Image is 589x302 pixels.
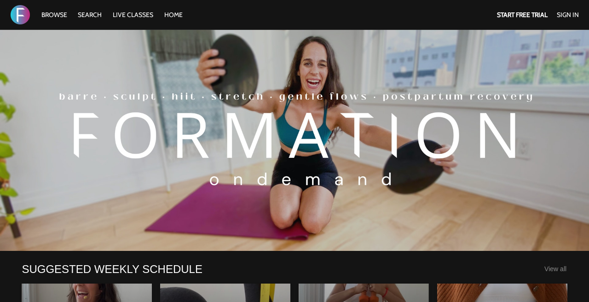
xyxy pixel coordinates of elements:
[557,11,579,19] a: Sign In
[73,11,106,19] a: Search
[37,11,72,19] a: Browse
[22,262,202,276] a: SUGGESTED WEEKLY SCHEDULE
[11,5,30,24] img: FORMATION
[497,11,548,19] a: Start Free Trial
[160,11,187,19] a: HOME
[37,10,188,19] nav: Primary
[544,265,566,273] a: View all
[108,11,158,19] a: LIVE CLASSES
